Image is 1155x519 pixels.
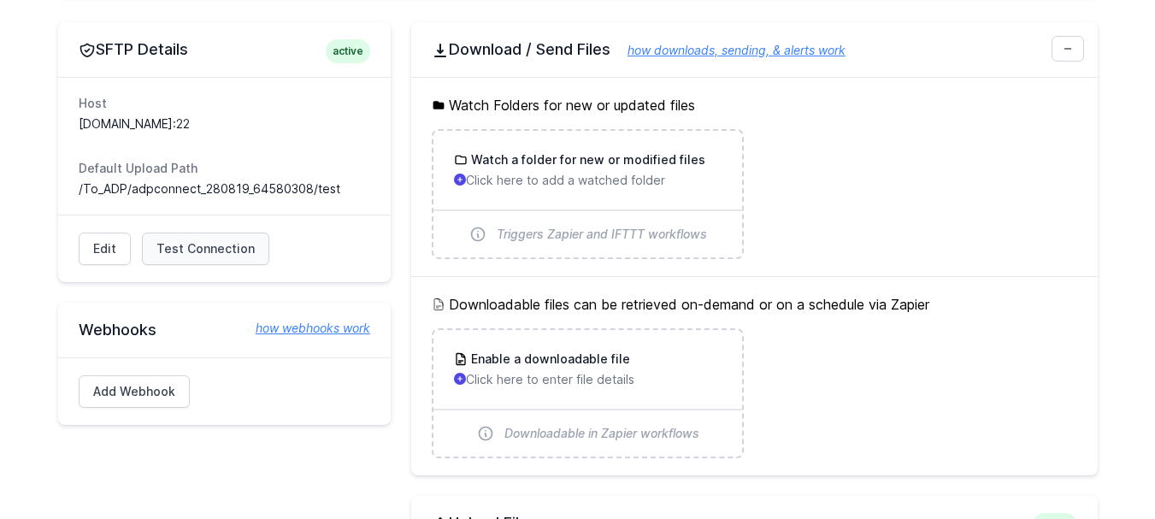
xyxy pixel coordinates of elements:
[433,330,742,457] a: Enable a downloadable file Click here to enter file details Downloadable in Zapier workflows
[79,320,370,340] h2: Webhooks
[239,320,370,337] a: how webhooks work
[433,131,742,257] a: Watch a folder for new or modified files Click here to add a watched folder Triggers Zapier and I...
[504,425,699,442] span: Downloadable in Zapier workflows
[468,351,630,368] h3: Enable a downloadable file
[497,226,707,243] span: Triggers Zapier and IFTTT workflows
[79,39,370,60] h2: SFTP Details
[432,39,1077,60] h2: Download / Send Files
[454,371,722,388] p: Click here to enter file details
[79,160,370,177] dt: Default Upload Path
[79,115,370,133] dd: [DOMAIN_NAME]:22
[79,95,370,112] dt: Host
[1070,433,1134,498] iframe: Drift Widget Chat Controller
[79,233,131,265] a: Edit
[454,172,722,189] p: Click here to add a watched folder
[610,43,846,57] a: how downloads, sending, & alerts work
[79,180,370,198] dd: /To_ADP/adpconnect_280819_64580308/test
[326,39,370,63] span: active
[468,151,705,168] h3: Watch a folder for new or modified files
[79,375,190,408] a: Add Webhook
[432,294,1077,315] h5: Downloadable files can be retrieved on-demand or on a schedule via Zapier
[156,240,255,257] span: Test Connection
[142,233,269,265] a: Test Connection
[432,95,1077,115] h5: Watch Folders for new or updated files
